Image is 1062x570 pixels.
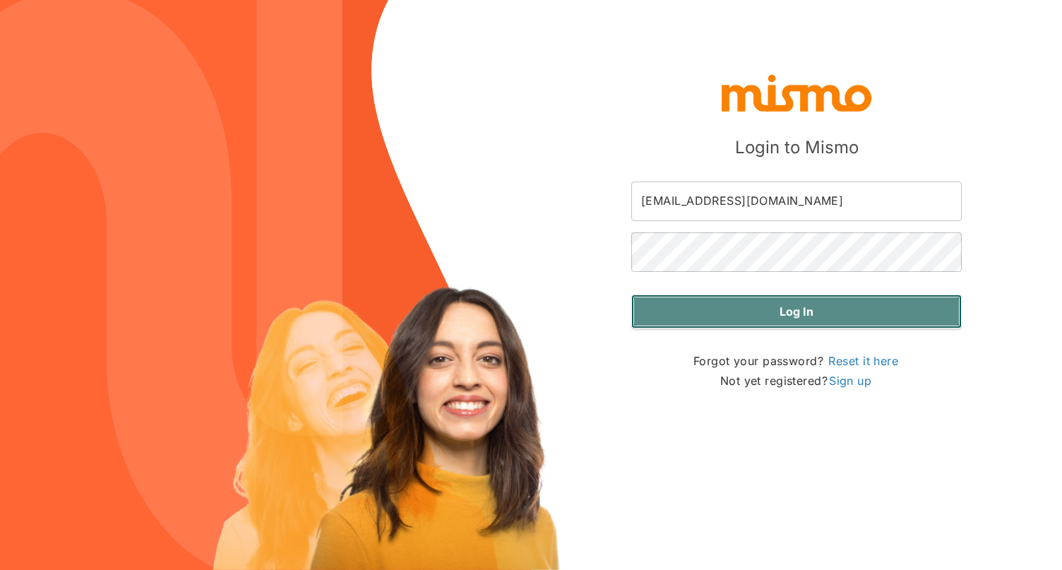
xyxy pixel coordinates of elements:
[631,295,962,328] button: Log in
[735,136,859,159] h5: Login to Mismo
[693,351,900,371] p: Forgot your password?
[828,372,873,389] a: Sign up
[827,352,900,369] a: Reset it here
[631,182,962,221] input: Email
[719,71,874,114] img: logo
[720,371,873,391] p: Not yet registered?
